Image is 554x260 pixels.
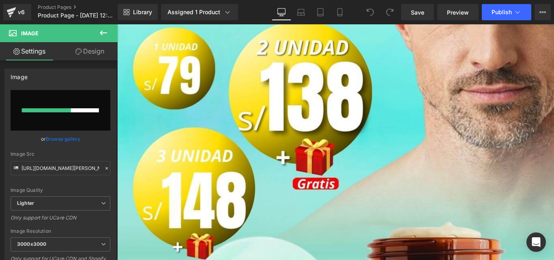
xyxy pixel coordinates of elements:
[330,4,350,20] a: Mobile
[133,9,152,16] span: Library
[11,69,28,80] div: Image
[3,4,31,20] a: v6
[21,30,39,37] span: Image
[17,200,34,206] b: Lighter
[16,7,26,17] div: v6
[11,161,110,175] input: Link
[526,232,546,252] div: Open Intercom Messenger
[11,215,110,226] div: Only support for UCare CDN
[38,12,116,19] span: Product Page - [DATE] 12:00:56
[311,4,330,20] a: Tablet
[11,151,110,157] div: Image Src
[11,228,110,234] div: Image Resolution
[492,9,512,15] span: Publish
[411,8,424,17] span: Save
[362,4,378,20] button: Undo
[118,4,158,20] a: New Library
[60,42,119,60] a: Design
[11,135,110,143] div: or
[437,4,479,20] a: Preview
[291,4,311,20] a: Laptop
[11,187,110,193] div: Image Quality
[535,4,551,20] button: More
[482,4,531,20] button: Publish
[38,4,131,11] a: Product Pages
[46,132,80,146] a: Browse gallery
[17,241,46,247] b: 3000x3000
[167,8,232,16] div: Assigned 1 Product
[272,4,291,20] a: Desktop
[382,4,398,20] button: Redo
[447,8,469,17] span: Preview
